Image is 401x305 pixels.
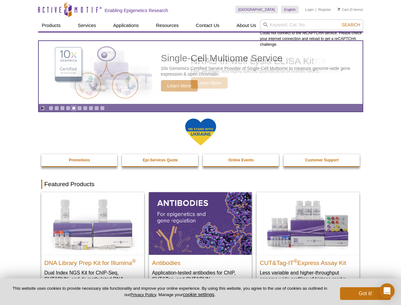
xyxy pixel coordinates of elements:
a: Go to slide 9 [94,106,99,111]
a: Epi-Services Quote [122,154,199,166]
span: Search [342,22,360,27]
strong: Customer Support [305,158,338,162]
a: Go to slide 3 [60,106,65,111]
a: Register [318,7,331,12]
li: (0 items) [338,6,363,13]
a: Promotions [41,154,118,166]
strong: Online Events [228,158,254,162]
a: Contact Us [192,19,223,31]
sup: ® [132,258,136,263]
strong: Epi-Services Quote [143,158,178,162]
img: CUT&Tag-IT® Express Assay Kit [257,192,359,254]
a: All Antibodies Antibodies Application-tested antibodies for ChIP, CUT&Tag, and CUT&RUN. [149,192,252,288]
a: Products [38,19,64,31]
button: Got it! [340,287,391,300]
div: Open Intercom Messenger [379,283,395,299]
a: Go to slide 7 [83,106,88,111]
button: Search [340,22,362,28]
p: Dual Index NGS Kit for ChIP-Seq, CUT&RUN, and ds methylated DNA assays. [44,269,141,289]
h2: Enabling Epigenetics Research [105,8,168,13]
img: DNA Library Prep Kit for Illumina [41,192,144,254]
h2: CUT&Tag-IT Express Assay Kit [260,257,356,266]
li: | [316,6,317,13]
img: Your Cart [338,8,340,11]
a: English [281,6,299,13]
a: Go to slide 1 [49,106,53,111]
a: Services [74,19,100,31]
a: Privacy Policy [130,292,156,297]
div: Could not connect to the reCAPTCHA service. Please check your internet connection and reload to g... [260,19,363,47]
a: Go to slide 4 [66,106,70,111]
a: Customer Support [284,154,360,166]
h2: DNA Library Prep Kit for Illumina [44,257,141,266]
img: We Stand With Ukraine [185,118,217,146]
a: Cart [338,7,349,12]
button: cookie settings [183,292,214,297]
a: Go to slide 5 [71,106,76,111]
a: Go to slide 6 [77,106,82,111]
a: Go to slide 2 [54,106,59,111]
p: This website uses cookies to provide necessary site functionality and improve your online experie... [10,286,330,298]
a: Toggle autoplay [40,106,45,111]
a: Go to slide 8 [89,106,93,111]
h2: Featured Products [41,180,360,189]
a: Resources [152,19,183,31]
strong: Promotions [69,158,90,162]
img: All Antibodies [149,192,252,254]
a: [GEOGRAPHIC_DATA] [235,6,278,13]
a: Applications [109,19,143,31]
a: About Us [233,19,260,31]
a: Login [305,7,314,12]
a: CUT&Tag-IT® Express Assay Kit CUT&Tag-IT®Express Assay Kit Less variable and higher-throughput ge... [257,192,359,288]
a: Go to slide 10 [100,106,105,111]
a: DNA Library Prep Kit for Illumina DNA Library Prep Kit for Illumina® Dual Index NGS Kit for ChIP-... [41,192,144,295]
p: Less variable and higher-throughput genome-wide profiling of histone marks​. [260,269,356,282]
a: Online Events [203,154,280,166]
sup: ® [294,258,297,263]
input: Keyword, Cat. No. [260,19,363,30]
p: Application-tested antibodies for ChIP, CUT&Tag, and CUT&RUN. [152,269,249,282]
h2: Antibodies [152,257,249,266]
